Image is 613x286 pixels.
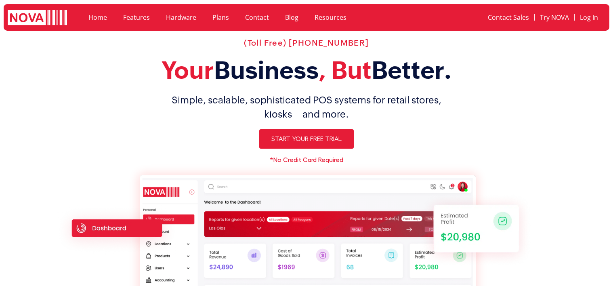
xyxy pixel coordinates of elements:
a: Hardware [158,8,204,27]
a: Try NOVA [535,8,574,27]
nav: Menu [430,8,603,27]
h2: Your , But [56,56,557,85]
span: Better. [372,56,452,84]
a: Contact [237,8,277,27]
a: Contact Sales [483,8,534,27]
a: Log In [575,8,603,27]
a: Plans [204,8,237,27]
span: Business [214,56,319,84]
nav: Menu [80,8,422,27]
a: Start Your Free Trial [259,129,354,149]
span: Start Your Free Trial [271,136,342,142]
img: logo white [8,10,67,27]
h1: Simple, scalable, sophisticated POS systems for retail stores, kiosks – and more. [56,93,557,121]
a: Features [115,8,158,27]
h6: *No Credit Card Required [56,157,557,163]
h2: (Toll Free) [PHONE_NUMBER] [56,38,557,48]
a: Home [80,8,115,27]
a: Resources [306,8,355,27]
a: Blog [277,8,306,27]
